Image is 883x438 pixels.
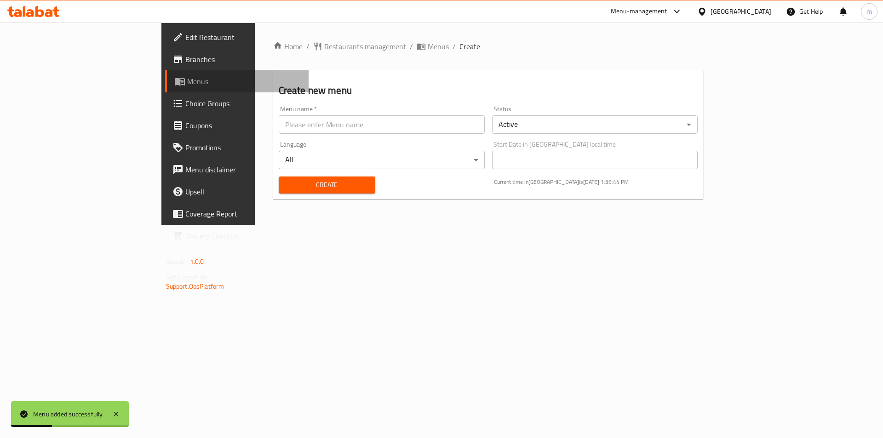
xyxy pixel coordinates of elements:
[286,179,368,191] span: Create
[459,41,480,52] span: Create
[279,115,485,134] input: Please enter Menu name
[185,120,302,131] span: Coupons
[417,41,449,52] a: Menus
[165,225,309,247] a: Grocery Checklist
[185,208,302,219] span: Coverage Report
[866,6,872,17] span: m
[428,41,449,52] span: Menus
[611,6,667,17] div: Menu-management
[324,41,406,52] span: Restaurants management
[165,137,309,159] a: Promotions
[492,115,698,134] div: Active
[185,230,302,241] span: Grocery Checklist
[185,186,302,197] span: Upsell
[165,114,309,137] a: Coupons
[190,256,204,267] span: 1.0.0
[273,41,704,52] nav: breadcrumb
[410,41,413,52] li: /
[165,203,309,225] a: Coverage Report
[185,54,302,65] span: Branches
[313,41,406,52] a: Restaurants management
[185,32,302,43] span: Edit Restaurant
[165,26,309,48] a: Edit Restaurant
[165,70,309,92] a: Menus
[185,164,302,175] span: Menu disclaimer
[453,41,456,52] li: /
[166,271,208,283] span: Get support on:
[166,256,189,267] span: Version:
[166,280,224,292] a: Support.OpsPlatform
[185,142,302,153] span: Promotions
[165,181,309,203] a: Upsell
[279,84,698,97] h2: Create new menu
[165,159,309,181] a: Menu disclaimer
[165,48,309,70] a: Branches
[187,76,302,87] span: Menus
[494,178,698,186] p: Current time in [GEOGRAPHIC_DATA] is [DATE] 1:36:44 PM
[165,92,309,114] a: Choice Groups
[711,6,771,17] div: [GEOGRAPHIC_DATA]
[279,176,375,193] button: Create
[185,98,302,109] span: Choice Groups
[33,409,103,419] div: Menu added successfully
[279,151,485,169] div: All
